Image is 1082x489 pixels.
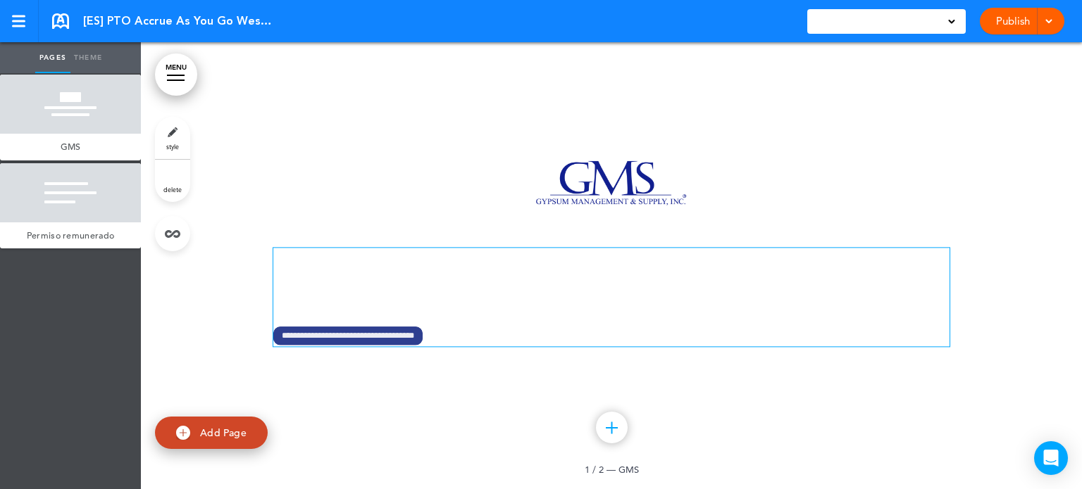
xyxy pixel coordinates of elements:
a: style [155,117,190,159]
span: [ES] PTO Accrue As You Go Westside Non-Union [83,13,273,29]
span: Add Page [200,426,247,438]
a: Add Page [155,417,268,450]
span: delete [163,185,182,193]
a: delete [155,160,190,202]
img: add.svg [176,426,190,440]
span: — [607,464,616,475]
span: GMS [61,141,81,153]
span: Permiso remunerado [27,229,114,241]
a: Theme [70,42,106,73]
a: MENU [155,53,197,96]
a: Publish [990,8,1035,34]
img: 1700470097758.png [536,160,687,205]
span: GMS [618,464,639,475]
a: Pages [35,42,70,73]
div: Open Intercom Messenger [1034,441,1068,475]
span: 1 / 2 [585,464,604,475]
span: style [166,142,179,151]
